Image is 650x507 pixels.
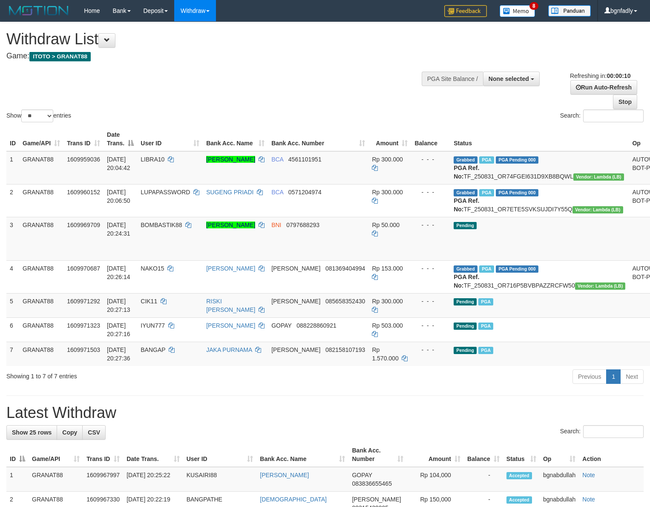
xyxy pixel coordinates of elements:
[271,322,291,329] span: GOPAY
[411,127,450,151] th: Balance
[29,443,83,467] th: Game/API: activate to sort column ascending
[271,156,283,163] span: BCA
[6,317,19,342] td: 6
[572,369,607,384] a: Previous
[62,429,77,436] span: Copy
[372,156,403,163] span: Rp 300.000
[464,467,503,492] td: -
[107,222,130,237] span: [DATE] 20:24:31
[141,156,164,163] span: LIBRA10
[560,109,644,122] label: Search:
[260,496,327,503] a: [DEMOGRAPHIC_DATA]
[560,425,644,438] label: Search:
[506,472,532,479] span: Accepted
[454,156,477,164] span: Grabbed
[372,189,403,196] span: Rp 300.000
[6,342,19,366] td: 7
[407,467,464,492] td: Rp 104,000
[141,222,182,228] span: BOMBASTIK88
[414,264,447,273] div: - - -
[454,274,479,289] b: PGA Ref. No:
[372,322,403,329] span: Rp 503.000
[6,217,19,260] td: 3
[19,151,63,184] td: GRANAT88
[206,156,255,163] a: [PERSON_NAME]
[271,222,281,228] span: BNI
[67,322,100,329] span: 1609971323
[500,5,535,17] img: Button%20Memo.svg
[352,496,401,503] span: [PERSON_NAME]
[141,346,165,353] span: BANGAP
[607,72,630,79] strong: 00:00:10
[6,443,29,467] th: ID: activate to sort column descending
[414,188,447,196] div: - - -
[256,443,348,467] th: Bank Acc. Name: activate to sort column ascending
[479,156,494,164] span: Marked by bgndara
[606,369,621,384] a: 1
[206,222,255,228] a: [PERSON_NAME]
[271,346,320,353] span: [PERSON_NAME]
[183,467,257,492] td: KUSAIRI88
[88,429,100,436] span: CSV
[582,496,595,503] a: Note
[6,425,57,440] a: Show 25 rows
[372,265,403,272] span: Rp 153.000
[6,260,19,293] td: 4
[19,342,63,366] td: GRANAT88
[450,151,629,184] td: TF_250831_OR74FGEI631D9XB8BQWL
[454,189,477,196] span: Grabbed
[620,369,644,384] a: Next
[21,109,53,122] select: Showentries
[372,346,398,362] span: Rp 1.570.000
[288,156,322,163] span: Copy 4561101951 to clipboard
[296,322,336,329] span: Copy 088228860921 to clipboard
[260,472,309,478] a: [PERSON_NAME]
[19,317,63,342] td: GRANAT88
[407,443,464,467] th: Amount: activate to sort column ascending
[422,72,483,86] div: PGA Site Balance /
[506,496,532,504] span: Accepted
[29,52,91,61] span: ITOTO > GRANAT88
[496,265,538,273] span: PGA Pending
[107,189,130,204] span: [DATE] 20:06:50
[450,127,629,151] th: Status
[67,189,100,196] span: 1609960152
[206,322,255,329] a: [PERSON_NAME]
[107,298,130,313] span: [DATE] 20:27:13
[548,5,591,17] img: panduan.png
[450,260,629,293] td: TF_250831_OR716P5BVBPAZZRCFW50
[570,80,637,95] a: Run Auto-Refresh
[489,75,529,82] span: None selected
[454,298,477,305] span: Pending
[414,297,447,305] div: - - -
[107,346,130,362] span: [DATE] 20:27:36
[414,155,447,164] div: - - -
[67,298,100,305] span: 1609971292
[82,425,106,440] a: CSV
[372,298,403,305] span: Rp 300.000
[63,127,104,151] th: Trans ID: activate to sort column ascending
[570,72,630,79] span: Refreshing in:
[464,443,503,467] th: Balance: activate to sort column ascending
[540,467,579,492] td: bgnabdullah
[206,298,255,313] a: RISKI [PERSON_NAME]
[6,127,19,151] th: ID
[137,127,203,151] th: User ID: activate to sort column ascending
[288,189,322,196] span: Copy 0571204974 to clipboard
[503,443,540,467] th: Status: activate to sort column ascending
[6,369,265,380] div: Showing 1 to 7 of 7 entries
[579,443,644,467] th: Action
[454,323,477,330] span: Pending
[6,52,425,60] h4: Game:
[206,189,253,196] a: SUGENG PRIADI
[141,322,165,329] span: IYUN777
[6,467,29,492] td: 1
[206,265,255,272] a: [PERSON_NAME]
[582,472,595,478] a: Note
[183,443,257,467] th: User ID: activate to sort column ascending
[483,72,540,86] button: None selected
[478,347,493,354] span: Marked by bgnabdullah
[454,265,477,273] span: Grabbed
[123,467,183,492] td: [DATE] 20:25:22
[271,298,320,305] span: [PERSON_NAME]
